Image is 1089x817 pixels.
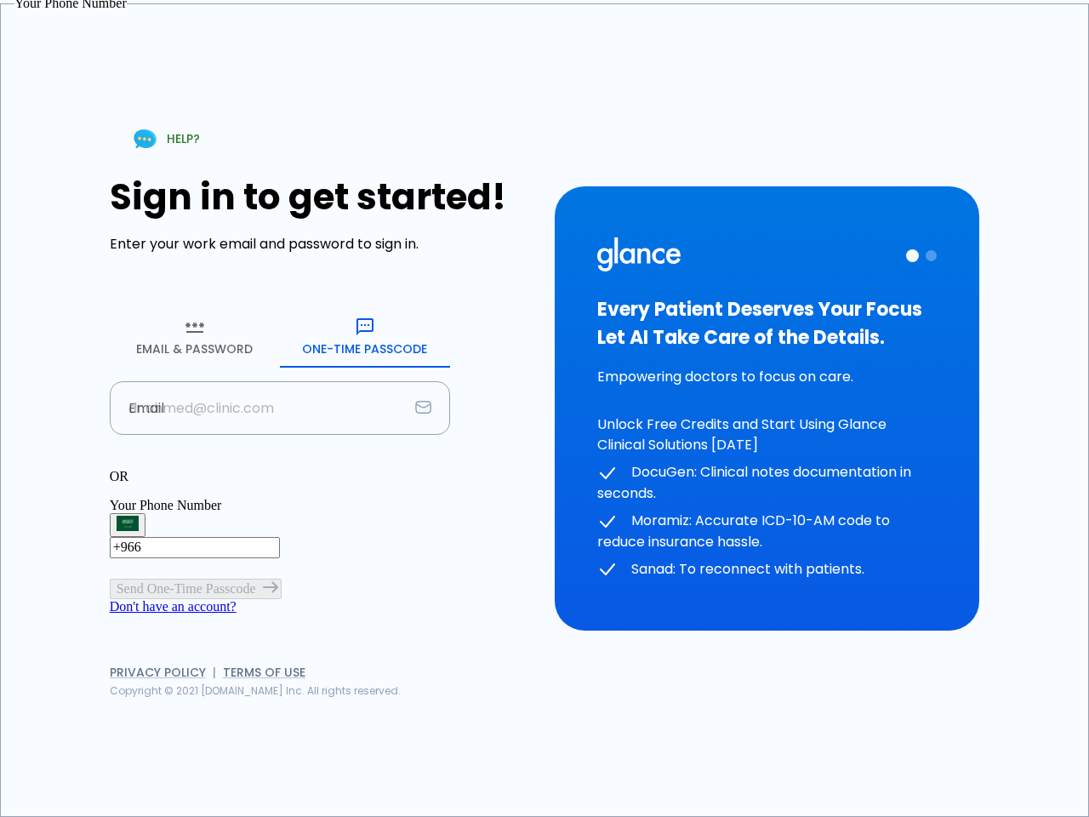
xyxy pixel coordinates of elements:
[213,664,216,681] span: |
[130,124,160,154] img: Chat Support
[110,664,206,681] a: Privacy Policy
[110,513,145,537] button: Select country
[280,306,450,368] button: One-Time Passcode
[110,599,237,614] a: Don't have an account?
[110,234,534,254] p: Enter your work email and password to sign in.
[110,579,282,599] button: Send One-Time Passcode
[597,414,937,455] p: Unlock Free Credits and Start Using Glance Clinical Solutions [DATE]
[110,683,401,698] span: Copyright © 2021 [DOMAIN_NAME] Inc. All rights reserved.
[597,511,937,552] p: Moramiz: Accurate ICD-10-AM code to reduce insurance hassle.
[110,498,222,512] label: Your Phone Number
[110,117,220,161] a: HELP?
[110,306,280,368] button: Email & Password
[597,462,937,504] p: DocuGen: Clinical notes documentation in seconds.
[110,381,408,435] input: dr.ahmed@clinic.com
[597,559,937,580] p: Sanad: To reconnect with patients.
[223,664,305,681] a: Terms of Use
[597,295,937,351] h3: Every Patient Deserves Your Focus Let AI Take Care of the Details.
[110,469,450,484] p: OR
[597,367,937,387] p: Empowering doctors to focus on care.
[117,516,139,531] img: Saudi Arabia
[110,176,534,218] h1: Sign in to get started!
